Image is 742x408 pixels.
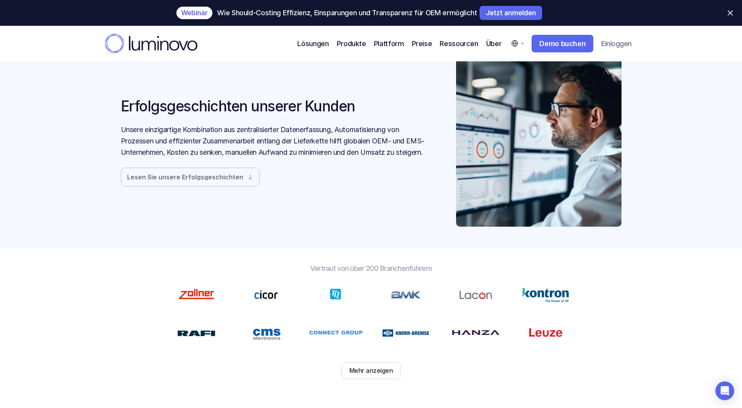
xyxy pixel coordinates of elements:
p: Plattform [374,38,404,49]
p: Lösungen [297,38,329,49]
p: Ressourcen [440,38,478,49]
a: Lesen Sie unsere Erfolgsgeschichten [121,168,260,186]
p: Demo buchen [539,39,586,48]
p: Jetzt anmelden [486,10,536,16]
img: Lacon [460,283,492,308]
p: Wie Should-Costing Effizienz, Einsparungen und Transparenz für OEM ermöglicht [217,9,477,17]
a: Einloggen [596,36,637,52]
p: Mehr anzeigen [349,367,393,374]
p: Lesen Sie unsere Erfolgsgeschichten [127,174,243,180]
p: Vertraut von über 200 Branchenführern [168,264,575,273]
a: Preise [412,38,432,49]
img: zollner logo [254,286,278,302]
a: Jetzt anmelden [480,6,542,20]
img: Elektronikfachmann betrachtet ein Dashboard auf einem Computerbildschirm [456,57,621,227]
p: Produkte [337,38,366,49]
img: Zollner [176,287,216,302]
p: Über [486,38,502,49]
p: Unsere einzigartige Kombination aus zentralisierter Datenerfassung, Automatisierung von Prozessen... [121,124,431,158]
h1: Erfolgsgeschichten unserer Kunden [121,98,431,115]
div: Open Intercom Messenger [715,381,734,400]
p: Webinar [181,10,208,16]
a: Demo buchen [532,35,593,53]
img: zollner logo [391,283,421,308]
p: Einloggen [601,39,631,48]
